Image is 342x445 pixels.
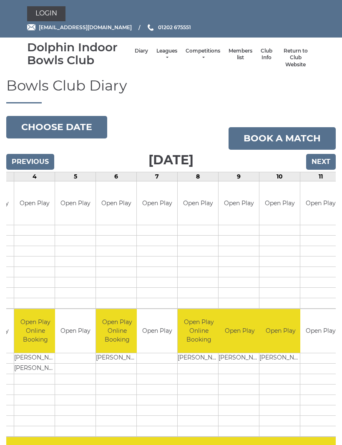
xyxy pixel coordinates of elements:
span: 01202 675551 [158,24,191,30]
input: Previous [6,154,54,170]
td: [PERSON_NAME] [259,353,302,363]
a: Login [27,6,65,21]
a: Return to Club Website [281,48,311,68]
td: 4 [14,172,55,181]
td: Open Play [55,181,96,225]
a: Club Info [261,48,272,61]
td: 7 [137,172,178,181]
div: Dolphin Indoor Bowls Club [27,41,131,67]
a: Phone us 01202 675551 [146,23,191,31]
td: [PERSON_NAME] [178,353,220,363]
a: Book a match [229,127,336,150]
td: Open Play [137,309,177,353]
a: Competitions [186,48,220,61]
a: Diary [135,48,148,55]
img: Email [27,24,35,30]
td: Open Play Online Booking [96,309,138,353]
td: Open Play [55,309,96,353]
a: Members list [229,48,252,61]
td: Open Play [259,181,300,225]
td: Open Play [14,181,55,225]
td: Open Play [137,181,177,225]
td: Open Play [219,181,259,225]
td: 6 [96,172,137,181]
td: Open Play [300,309,341,353]
td: 5 [55,172,96,181]
td: [PERSON_NAME] [14,363,56,374]
td: Open Play Online Booking [14,309,56,353]
img: Phone us [148,24,153,31]
td: [PERSON_NAME] [96,353,138,363]
td: Open Play [96,181,136,225]
td: 10 [259,172,300,181]
td: 11 [300,172,341,181]
input: Next [306,154,336,170]
button: Choose date [6,116,107,138]
a: Email [EMAIL_ADDRESS][DOMAIN_NAME] [27,23,132,31]
h1: Bowls Club Diary [6,78,336,103]
td: Open Play Online Booking [178,309,220,353]
td: 8 [178,172,219,181]
td: 9 [219,172,259,181]
td: Open Play [259,309,302,353]
td: [PERSON_NAME] [219,353,261,363]
td: Open Play [178,181,218,225]
a: Leagues [156,48,177,61]
td: [PERSON_NAME] [14,353,56,363]
span: [EMAIL_ADDRESS][DOMAIN_NAME] [39,24,132,30]
td: Open Play [300,181,341,225]
td: Open Play [219,309,261,353]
